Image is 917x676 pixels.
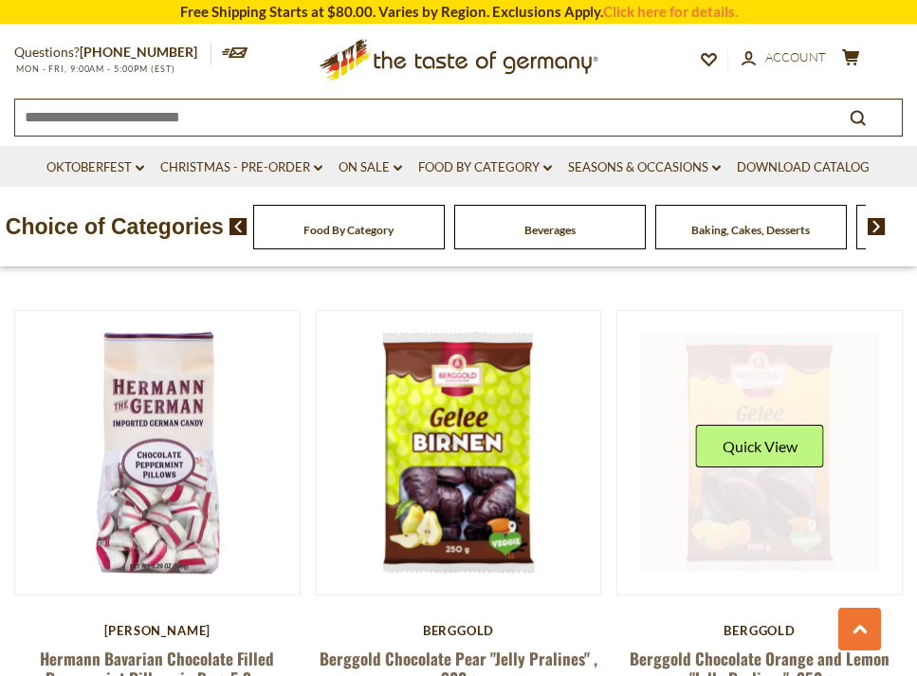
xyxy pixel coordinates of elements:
[46,157,144,178] a: Oktoberfest
[737,157,870,178] a: Download Catalog
[316,623,602,638] div: Berggold
[616,623,903,638] div: Berggold
[418,157,552,178] a: Food By Category
[14,64,175,74] span: MON - FRI, 9:00AM - 5:00PM (EST)
[691,223,810,237] a: Baking, Cakes, Desserts
[303,223,394,237] a: Food By Category
[15,311,300,595] img: Hermann Bavarian Chocolate Filled Peppermint Pillows in Bag, 5.3 oz
[524,223,576,237] a: Beverages
[696,425,824,467] button: Quick View
[742,47,826,68] a: Account
[568,157,721,178] a: Seasons & Occasions
[80,44,197,60] a: [PHONE_NUMBER]
[14,623,301,638] div: [PERSON_NAME]
[339,157,402,178] a: On Sale
[603,3,738,20] a: Click here for details.
[765,49,826,64] span: Account
[617,311,902,595] img: Berggold Chocolate Orange and Lemon "Jelly Pralines", 250g
[14,41,211,64] p: Questions?
[317,311,601,595] img: Berggold Chocolate Pear "Jelly Pralines" , 300g
[229,218,248,235] img: previous arrow
[868,218,886,235] img: next arrow
[160,157,322,178] a: Christmas - PRE-ORDER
